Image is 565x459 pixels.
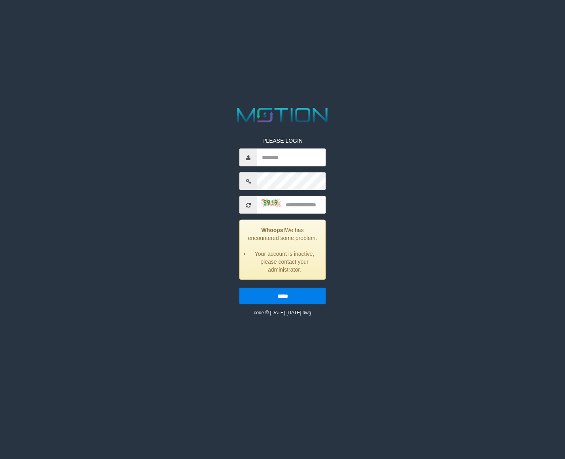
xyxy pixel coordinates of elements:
[239,220,326,280] div: We has encountered some problem.
[261,227,285,233] strong: Whoops!
[239,137,326,145] p: PLEASE LOGIN
[233,106,332,125] img: MOTION_logo.png
[250,250,319,274] li: Your account is inactive, please contact your administrator.
[254,310,311,315] small: code © [DATE]-[DATE] dwg
[261,198,281,206] img: captcha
